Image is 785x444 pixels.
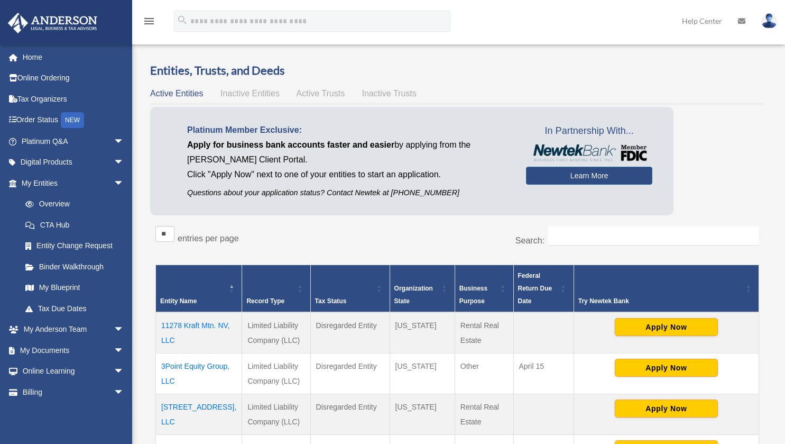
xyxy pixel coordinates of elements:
[114,173,135,194] span: arrow_drop_down
[297,89,345,98] span: Active Trusts
[61,112,84,128] div: NEW
[114,382,135,403] span: arrow_drop_down
[574,265,759,313] th: Try Newtek Bank : Activate to sort
[187,140,394,149] span: Apply for business bank accounts faster and easier
[7,319,140,340] a: My Anderson Teamarrow_drop_down
[15,256,135,277] a: Binder Walkthrough
[114,152,135,174] span: arrow_drop_down
[242,354,310,394] td: Limited Liability Company (LLC)
[455,312,513,354] td: Rental Real Estate
[390,265,455,313] th: Organization State: Activate to sort
[459,285,487,305] span: Business Purpose
[390,354,455,394] td: [US_STATE]
[114,131,135,152] span: arrow_drop_down
[455,394,513,435] td: Rental Real Estate
[15,277,135,298] a: My Blueprint
[7,68,140,89] a: Online Ordering
[7,403,140,424] a: Events Calendar
[178,234,239,243] label: entries per page
[390,312,455,354] td: [US_STATE]
[15,194,130,215] a: Overview
[531,144,647,161] img: NewtekBankLogoSM.png
[7,88,140,110] a: Tax Organizers
[143,19,155,28] a: menu
[187,167,510,182] p: Click "Apply Now" next to one of your entities to start an application.
[114,340,135,361] span: arrow_drop_down
[315,297,347,305] span: Tax Status
[15,235,135,257] a: Entity Change Request
[310,265,390,313] th: Tax Status: Activate to sort
[15,214,135,235] a: CTA Hub
[187,123,510,138] p: Platinum Member Exclusive:
[242,394,310,435] td: Limited Liability Company (LLC)
[7,382,140,403] a: Billingarrow_drop_down
[242,265,310,313] th: Record Type: Activate to sort
[761,13,777,29] img: User Pic
[615,359,718,377] button: Apply Now
[615,318,718,336] button: Apply Now
[362,89,417,98] span: Inactive Trusts
[187,186,510,200] p: Questions about your application status? Contact Newtek at [PHONE_NUMBER]
[150,89,203,98] span: Active Entities
[114,319,135,341] span: arrow_drop_down
[242,312,310,354] td: Limited Liability Company (LLC)
[246,297,284,305] span: Record Type
[513,354,574,394] td: April 15
[518,272,552,305] span: Federal Return Due Date
[156,312,242,354] td: 11278 Kraft Mtn. NV, LLC
[5,13,100,33] img: Anderson Advisors Platinum Portal
[526,123,652,140] span: In Partnership With...
[7,340,140,361] a: My Documentsarrow_drop_down
[515,236,544,245] label: Search:
[156,354,242,394] td: 3Point Equity Group, LLC
[455,265,513,313] th: Business Purpose: Activate to sort
[310,354,390,394] td: Disregarded Entity
[455,354,513,394] td: Other
[156,265,242,313] th: Entity Name: Activate to invert sorting
[394,285,433,305] span: Organization State
[15,298,135,319] a: Tax Due Dates
[513,265,574,313] th: Federal Return Due Date: Activate to sort
[7,173,135,194] a: My Entitiesarrow_drop_down
[7,47,140,68] a: Home
[390,394,455,435] td: [US_STATE]
[160,297,197,305] span: Entity Name
[7,152,140,173] a: Digital Productsarrow_drop_down
[143,15,155,28] i: menu
[156,394,242,435] td: [STREET_ADDRESS], LLC
[7,110,140,131] a: Order StatusNEW
[615,400,718,418] button: Apply Now
[526,167,652,185] a: Learn More
[114,361,135,383] span: arrow_drop_down
[150,62,764,79] h3: Entities, Trusts, and Deeds
[310,394,390,435] td: Disregarded Entity
[177,14,188,26] i: search
[220,89,280,98] span: Inactive Entities
[310,312,390,354] td: Disregarded Entity
[578,295,743,307] div: Try Newtek Bank
[7,361,140,382] a: Online Learningarrow_drop_down
[7,131,140,152] a: Platinum Q&Aarrow_drop_down
[187,138,510,167] p: by applying from the [PERSON_NAME] Client Portal.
